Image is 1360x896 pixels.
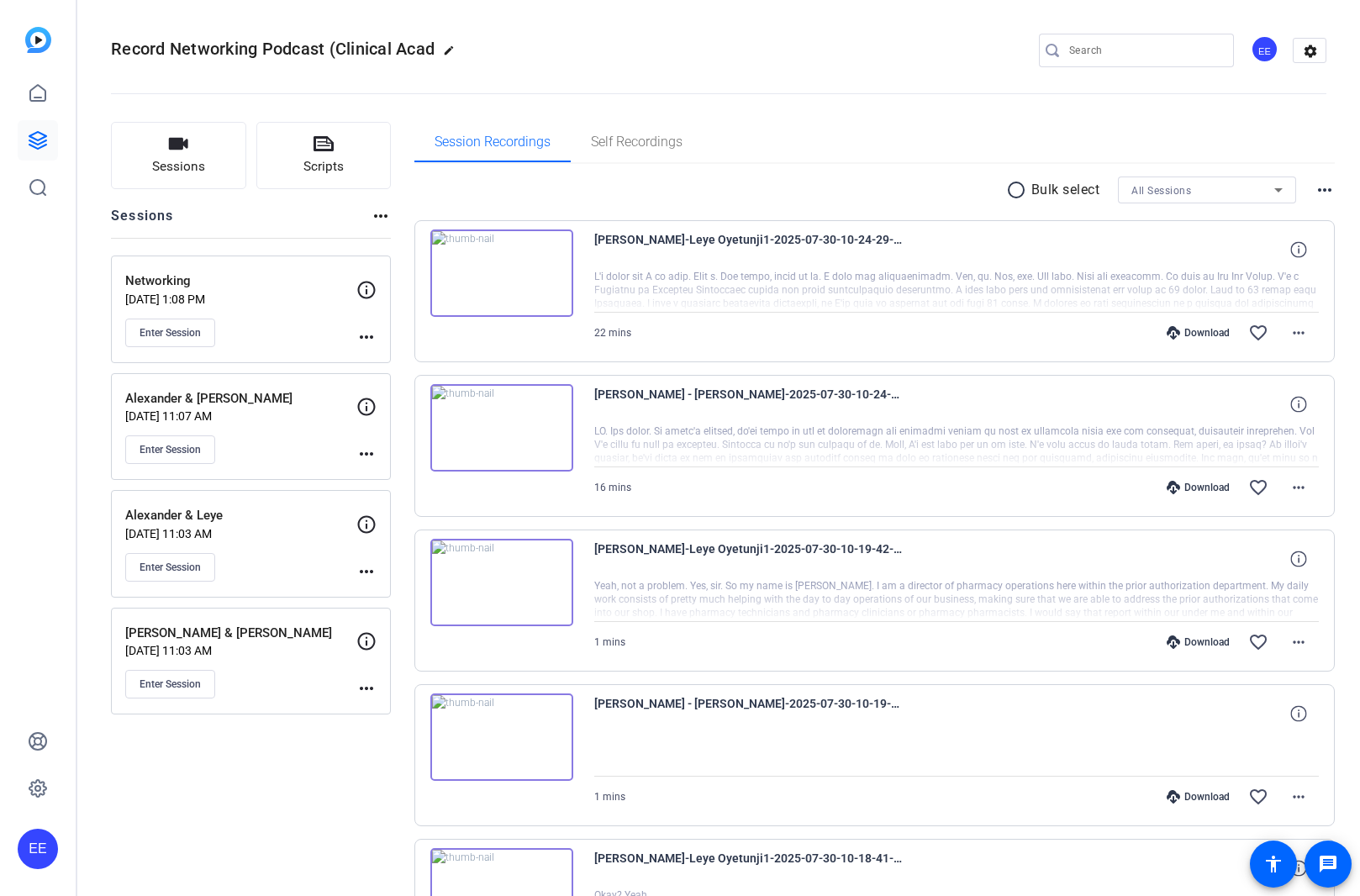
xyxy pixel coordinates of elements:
[1158,790,1238,804] div: Download
[430,229,573,317] img: thumb-nail
[1131,185,1191,197] span: All Sessions
[430,384,573,472] img: thumb-nail
[140,443,201,456] span: Enter Session
[356,444,377,464] mat-icon: more_horiz
[1294,39,1327,64] mat-icon: settings
[1289,787,1309,807] mat-icon: more_horiz
[1289,632,1309,652] mat-icon: more_horiz
[356,561,377,582] mat-icon: more_horiz
[303,157,344,177] span: Scripts
[594,229,905,270] span: [PERSON_NAME]-Leye Oyetunji1-2025-07-30-10-24-29-858-1
[1248,787,1268,807] mat-icon: favorite_border
[111,122,246,189] button: Sessions
[125,670,215,698] button: Enter Session
[1263,854,1284,874] mat-icon: accessibility
[256,122,392,189] button: Scripts
[1158,635,1238,649] div: Download
[140,326,201,340] span: Enter Session
[140,677,201,691] span: Enter Session
[125,553,215,582] button: Enter Session
[594,693,905,734] span: [PERSON_NAME] - [PERSON_NAME]-2025-07-30-10-19-42-545-0
[1289,323,1309,343] mat-icon: more_horiz
[125,644,356,657] p: [DATE] 11:03 AM
[152,157,205,177] span: Sessions
[125,409,356,423] p: [DATE] 11:07 AM
[594,636,625,648] span: 1 mins
[356,678,377,698] mat-icon: more_horiz
[430,539,573,626] img: thumb-nail
[111,206,174,238] h2: Sessions
[25,27,51,53] img: blue-gradient.svg
[1069,40,1220,61] input: Search
[1248,477,1268,498] mat-icon: favorite_border
[1318,854,1338,874] mat-icon: message
[594,384,905,424] span: [PERSON_NAME] - [PERSON_NAME]-2025-07-30-10-24-29-858-0
[1251,35,1278,63] div: EE
[125,527,356,540] p: [DATE] 11:03 AM
[125,506,356,525] p: Alexander & Leye
[125,624,356,643] p: [PERSON_NAME] & [PERSON_NAME]
[371,206,391,226] mat-icon: more_horiz
[594,539,905,579] span: [PERSON_NAME]-Leye Oyetunji1-2025-07-30-10-19-42-545-1
[1248,323,1268,343] mat-icon: favorite_border
[1158,326,1238,340] div: Download
[125,389,356,408] p: Alexander & [PERSON_NAME]
[18,829,58,869] div: EE
[435,135,551,149] span: Session Recordings
[111,39,435,59] span: Record Networking Podcast (Clinical Acad
[1251,35,1280,65] ngx-avatar: Elvis Evans
[125,271,356,291] p: Networking
[125,435,215,464] button: Enter Session
[356,327,377,347] mat-icon: more_horiz
[443,45,463,65] mat-icon: edit
[1031,180,1100,200] p: Bulk select
[430,693,573,781] img: thumb-nail
[1158,481,1238,494] div: Download
[591,135,683,149] span: Self Recordings
[594,327,631,339] span: 22 mins
[125,319,215,347] button: Enter Session
[140,561,201,574] span: Enter Session
[594,482,631,493] span: 16 mins
[1289,477,1309,498] mat-icon: more_horiz
[594,791,625,803] span: 1 mins
[1315,180,1335,200] mat-icon: more_horiz
[1248,632,1268,652] mat-icon: favorite_border
[594,848,905,888] span: [PERSON_NAME]-Leye Oyetunji1-2025-07-30-10-18-41-114-1
[1006,180,1031,200] mat-icon: radio_button_unchecked
[125,293,356,306] p: [DATE] 1:08 PM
